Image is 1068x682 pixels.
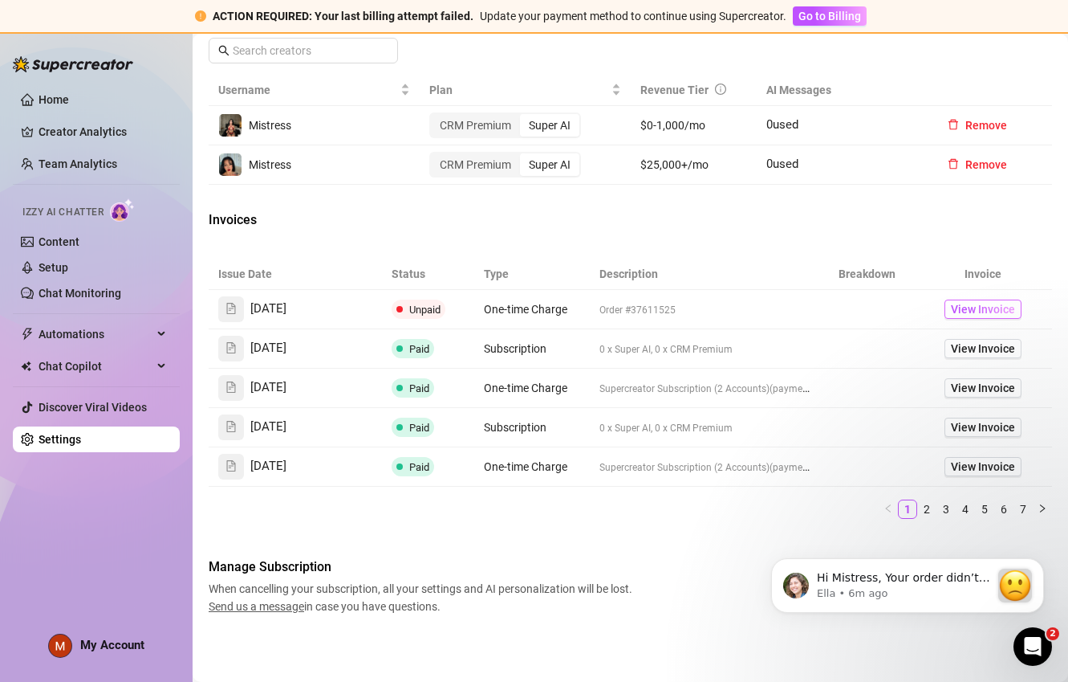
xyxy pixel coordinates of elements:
[976,500,993,518] a: 5
[250,457,286,476] span: [DATE]
[975,500,994,519] li: 5
[631,145,757,185] td: $25,000+/mo
[770,382,828,394] span: (payment #8)
[965,158,1007,171] span: Remove
[21,361,31,372] img: Chat Copilot
[798,10,861,22] span: Go to Billing
[883,504,893,513] span: left
[13,56,133,72] img: logo-BBDzfeDw.svg
[951,458,1015,476] span: View Invoice
[590,259,821,290] th: Description
[944,378,1021,398] a: View Invoice
[951,340,1015,357] span: View Invoice
[39,261,68,274] a: Setup
[917,500,936,519] li: 2
[879,500,898,519] button: left
[747,526,1068,639] iframe: Intercom notifications message
[39,401,147,414] a: Discover Viral Videos
[39,321,152,347] span: Automations
[409,422,429,434] span: Paid
[1013,500,1033,519] li: 7
[1033,500,1052,519] li: Next Page
[429,152,581,178] div: segmented control
[420,75,631,106] th: Plan
[249,119,291,132] span: Mistress
[382,259,474,290] th: Status
[631,106,757,145] td: $0-1,000/mo
[233,42,376,59] input: Search creators
[520,153,579,176] div: Super AI
[213,10,473,22] strong: ACTION REQUIRED: Your last billing attempt failed.
[480,10,786,22] span: Update your payment method to continue using Supercreator.
[948,158,959,169] span: delete
[944,300,1021,319] a: View Invoice
[936,500,956,519] li: 3
[948,119,959,130] span: delete
[225,303,237,314] span: file-text
[965,119,1007,132] span: Remove
[757,75,925,106] th: AI Messages
[1038,504,1047,513] span: right
[225,421,237,432] span: file-text
[474,259,590,290] th: Type
[195,10,206,22] span: exclamation-circle
[944,457,1021,476] a: View Invoice
[994,500,1013,519] li: 6
[918,500,936,518] a: 2
[793,6,867,26] button: Go to Billing
[250,300,286,319] span: [DATE]
[1014,500,1032,518] a: 7
[219,114,242,137] img: Mistress
[80,638,144,652] span: My Account
[429,112,581,138] div: segmented control
[110,198,135,222] img: AI Chatter
[219,153,242,176] img: Mistress
[951,379,1015,397] span: View Invoice
[899,500,916,518] a: 1
[1033,500,1052,519] button: right
[937,500,955,518] a: 3
[225,460,237,472] span: file-text
[715,84,726,95] span: info-circle
[520,114,579,137] div: Super AI
[944,339,1021,358] a: View Invoice
[225,382,237,393] span: file-text
[956,500,974,518] a: 4
[484,382,567,394] span: One-time Charge
[935,152,1020,178] button: Remove
[484,421,546,434] span: Subscription
[209,210,478,230] span: Invoices
[218,45,229,56] span: search
[39,353,152,379] span: Chat Copilot
[484,303,567,316] span: One-time Charge
[484,460,567,473] span: One-time Charge
[39,157,117,170] a: Team Analytics
[250,418,286,437] span: [DATE]
[429,81,608,99] span: Plan
[879,500,898,519] li: Previous Page
[935,112,1020,138] button: Remove
[793,10,867,22] a: Go to Billing
[1046,627,1059,640] span: 2
[590,329,821,369] td: 0 x Super AI, 0 x CRM Premium
[951,419,1015,436] span: View Invoice
[431,153,520,176] div: CRM Premium
[250,378,286,398] span: [DATE]
[898,500,917,519] li: 1
[599,462,770,473] span: Supercreator Subscription (2 Accounts)
[599,304,676,316] span: Order #37611525
[39,287,121,300] a: Chat Monitoring
[409,343,429,355] span: Paid
[590,408,821,447] td: 0 x Super AI, 0 x CRM Premium
[944,418,1021,437] a: View Invoice
[209,557,637,577] span: Manage Subscription
[218,81,397,99] span: Username
[431,114,520,137] div: CRM Premium
[21,328,34,341] span: thunderbolt
[956,500,975,519] li: 4
[640,84,709,96] span: Revenue Tier
[49,635,71,657] img: ACg8ocIw62dlqV5HzzXMX1L1SreJgvtzBHUSpD3q4JKah_31=s96-c
[209,75,420,106] th: Username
